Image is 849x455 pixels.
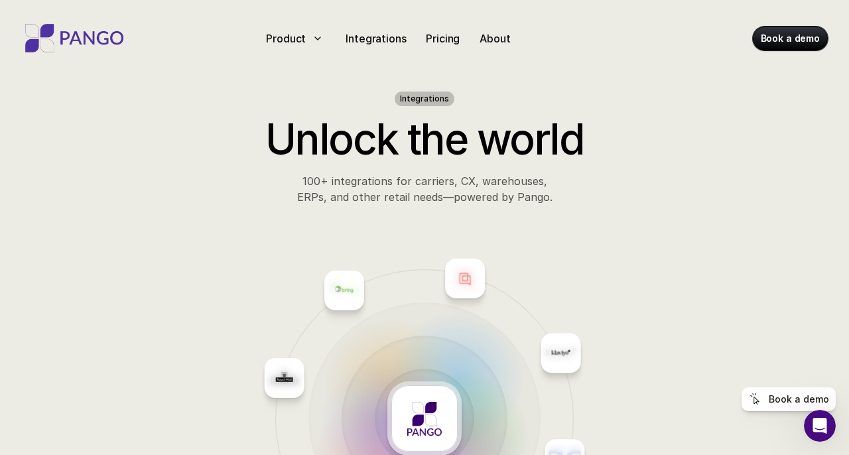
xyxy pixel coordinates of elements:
img: Placeholder logo [551,343,571,363]
img: Placeholder logo [455,269,475,289]
a: Integrations [340,28,411,49]
h1: Integrations [400,94,449,103]
h2: Unlock the world [176,114,673,165]
a: Pricing [421,28,465,49]
a: Book a demo [753,27,828,50]
p: Integrations [346,31,406,46]
iframe: Intercom live chat [804,410,836,442]
p: Product [266,31,306,46]
img: Placeholder logo [275,368,294,388]
p: Book a demo [769,394,829,405]
a: About [474,28,515,49]
p: Book a demo [761,32,820,45]
p: About [480,31,510,46]
img: Placeholder logo [334,281,354,300]
a: Book a demo [742,387,836,411]
p: 100+ integrations for carriers, CX, warehouses, ERPs, and other retail needs—powered by Pango. [176,173,673,205]
img: Placeholder logo [407,401,442,436]
p: Pricing [426,31,460,46]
